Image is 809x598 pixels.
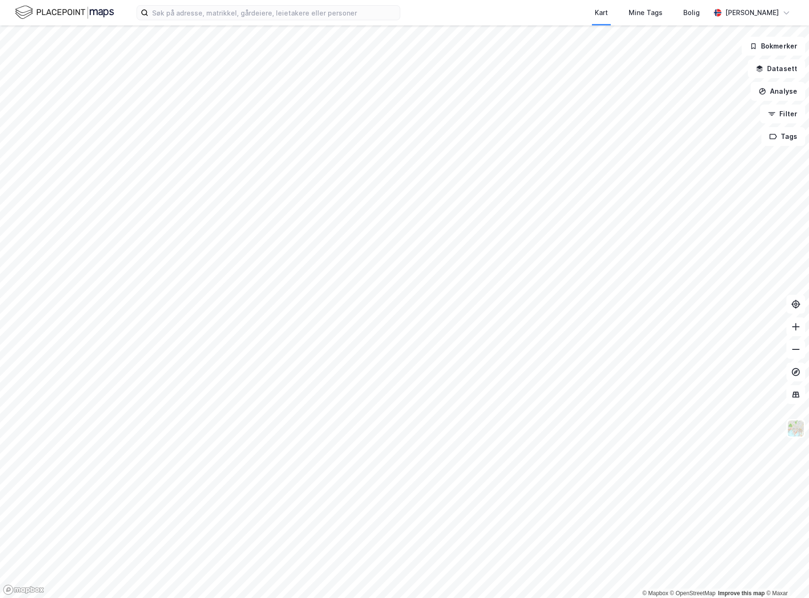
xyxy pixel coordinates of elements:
[629,7,663,18] div: Mine Tags
[762,553,809,598] iframe: Chat Widget
[3,584,44,595] a: Mapbox homepage
[725,7,779,18] div: [PERSON_NAME]
[670,590,716,597] a: OpenStreetMap
[148,6,400,20] input: Søk på adresse, matrikkel, gårdeiere, leietakere eller personer
[787,420,805,437] img: Z
[751,82,805,101] button: Analyse
[742,37,805,56] button: Bokmerker
[760,105,805,123] button: Filter
[595,7,608,18] div: Kart
[642,590,668,597] a: Mapbox
[15,4,114,21] img: logo.f888ab2527a4732fd821a326f86c7f29.svg
[761,127,805,146] button: Tags
[748,59,805,78] button: Datasett
[718,590,765,597] a: Improve this map
[683,7,700,18] div: Bolig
